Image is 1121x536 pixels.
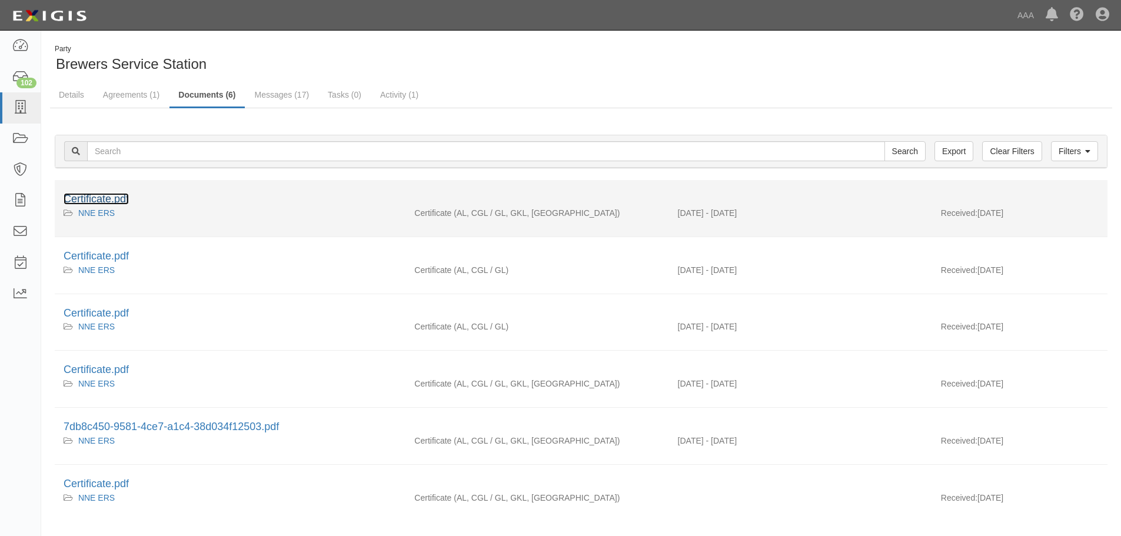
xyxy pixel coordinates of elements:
[941,435,977,447] p: Received:
[78,208,115,218] a: NNE ERS
[405,264,668,276] div: Auto Liability Commercial General Liability / Garage Liability
[169,83,244,108] a: Documents (6)
[64,477,1099,492] div: Certificate.pdf
[64,421,279,432] a: 7db8c450-9581-4ce7-a1c4-38d034f12503.pdf
[1051,141,1098,161] a: Filters
[64,321,397,332] div: NNE ERS
[941,207,977,219] p: Received:
[50,44,573,74] div: Brewers Service Station
[64,492,397,504] div: NNE ERS
[941,492,977,504] p: Received:
[932,378,1107,395] div: [DATE]
[64,364,129,375] a: Certificate.pdf
[941,264,977,276] p: Received:
[55,44,207,54] div: Party
[64,207,397,219] div: NNE ERS
[884,141,926,161] input: Search
[64,306,1099,321] div: Certificate.pdf
[932,492,1107,510] div: [DATE]
[405,207,668,219] div: Auto Liability Commercial General Liability / Garage Liability Garage Keepers Liability On-Hook
[9,5,90,26] img: logo-5460c22ac91f19d4615b14bd174203de0afe785f0fc80cf4dbbc73dc1793850b.png
[56,56,207,72] span: Brewers Service Station
[669,378,932,389] div: Effective 09/19/2024 - Expiration 09/19/2025
[64,307,129,319] a: Certificate.pdf
[1070,8,1084,22] i: Help Center - Complianz
[50,83,93,106] a: Details
[64,478,129,490] a: Certificate.pdf
[78,322,115,331] a: NNE ERS
[64,435,397,447] div: NNE ERS
[669,492,932,492] div: Effective - Expiration
[934,141,973,161] a: Export
[1012,4,1040,27] a: AAA
[669,264,932,276] div: Effective 09/19/2024 - Expiration 09/19/2025
[941,378,977,389] p: Received:
[94,83,168,106] a: Agreements (1)
[246,83,318,106] a: Messages (17)
[932,435,1107,452] div: [DATE]
[78,493,115,502] a: NNE ERS
[64,378,397,389] div: NNE ERS
[669,435,932,447] div: Effective 09/19/2023 - Expiration 09/19/2024
[16,78,36,88] div: 102
[405,492,668,504] div: Auto Liability Commercial General Liability / Garage Liability Garage Keepers Liability On-Hook
[405,378,668,389] div: Auto Liability Commercial General Liability / Garage Liability Garage Keepers Liability On-Hook
[64,249,1099,264] div: Certificate.pdf
[941,321,977,332] p: Received:
[405,321,668,332] div: Auto Liability Commercial General Liability / Garage Liability
[319,83,370,106] a: Tasks (0)
[64,420,1099,435] div: 7db8c450-9581-4ce7-a1c4-38d034f12503.pdf
[405,435,668,447] div: Auto Liability Commercial General Liability / Garage Liability Garage Keepers Liability On-Hook
[78,379,115,388] a: NNE ERS
[64,192,1099,207] div: Certificate.pdf
[932,264,1107,282] div: [DATE]
[371,83,427,106] a: Activity (1)
[64,362,1099,378] div: Certificate.pdf
[78,265,115,275] a: NNE ERS
[669,321,932,332] div: Effective 09/19/2024 - Expiration 09/19/2025
[64,264,397,276] div: NNE ERS
[87,141,885,161] input: Search
[932,207,1107,225] div: [DATE]
[932,321,1107,338] div: [DATE]
[982,141,1042,161] a: Clear Filters
[64,193,129,205] a: Certificate.pdf
[78,436,115,445] a: NNE ERS
[64,250,129,262] a: Certificate.pdf
[669,207,932,219] div: Effective 09/19/2024 - Expiration 09/19/2025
